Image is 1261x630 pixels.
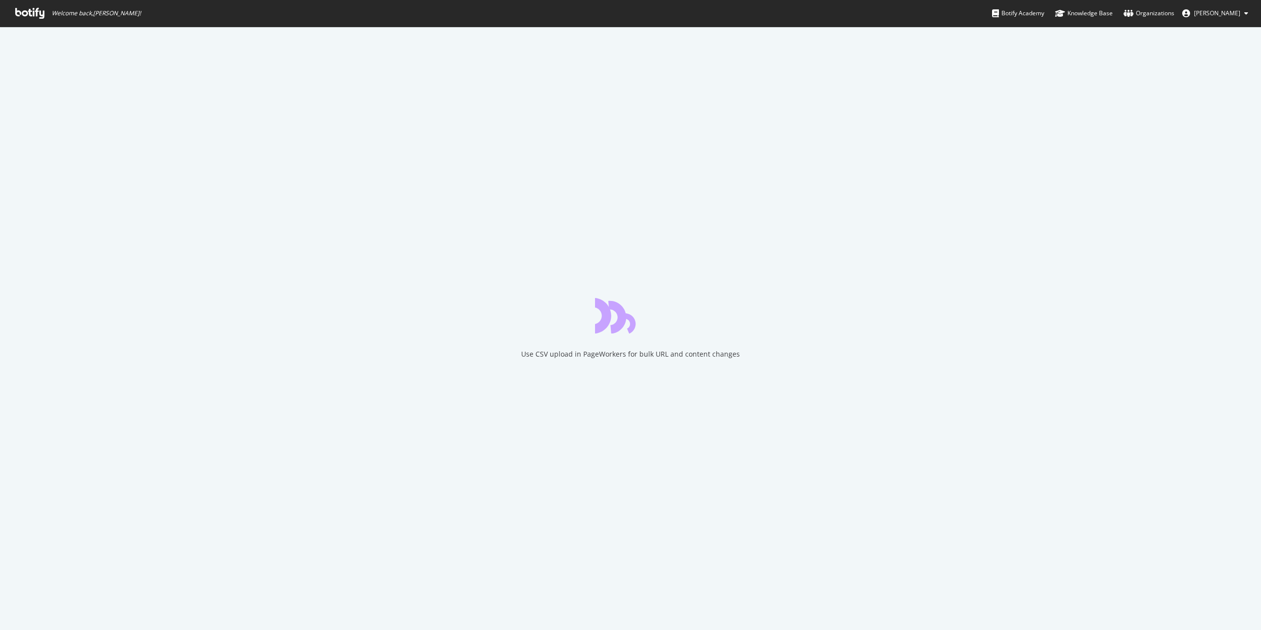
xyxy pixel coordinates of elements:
[52,9,141,17] span: Welcome back, [PERSON_NAME] !
[1194,9,1240,17] span: Lee Chou
[521,349,740,359] div: Use CSV upload in PageWorkers for bulk URL and content changes
[1174,5,1256,21] button: [PERSON_NAME]
[1055,8,1113,18] div: Knowledge Base
[992,8,1044,18] div: Botify Academy
[1124,8,1174,18] div: Organizations
[595,298,666,333] div: animation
